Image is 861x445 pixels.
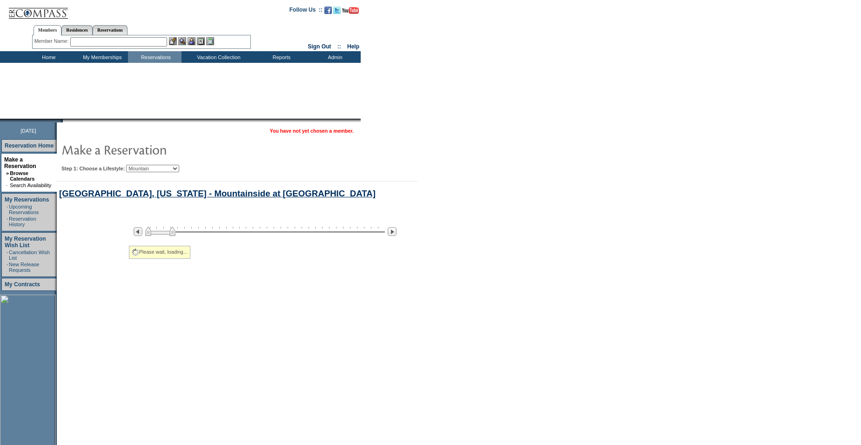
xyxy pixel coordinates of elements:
[60,119,63,122] img: promoShadowLeftCorner.gif
[254,51,307,63] td: Reports
[74,51,128,63] td: My Memberships
[333,9,341,15] a: Follow us on Twitter
[388,227,397,236] img: Next
[4,156,36,169] a: Make a Reservation
[342,7,359,14] img: Subscribe to our YouTube Channel
[61,140,248,159] img: pgTtlMakeReservation.gif
[9,262,39,273] a: New Release Requests
[333,7,341,14] img: Follow us on Twitter
[188,37,195,45] img: Impersonate
[129,246,190,259] div: Please wait, loading...
[7,262,8,273] td: ·
[34,37,70,45] div: Member Name:
[347,43,359,50] a: Help
[59,189,376,198] a: [GEOGRAPHIC_DATA], [US_STATE] - Mountainside at [GEOGRAPHIC_DATA]
[6,170,9,176] b: »
[6,182,9,188] td: ·
[178,37,186,45] img: View
[20,128,36,134] span: [DATE]
[337,43,341,50] span: ::
[308,43,331,50] a: Sign Out
[307,51,361,63] td: Admin
[10,182,51,188] a: Search Availability
[182,51,254,63] td: Vacation Collection
[93,25,128,35] a: Reservations
[324,9,332,15] a: Become our fan on Facebook
[5,281,40,288] a: My Contracts
[5,196,49,203] a: My Reservations
[9,204,39,215] a: Upcoming Reservations
[134,227,142,236] img: Previous
[7,216,8,227] td: ·
[10,170,34,182] a: Browse Calendars
[34,25,62,35] a: Members
[324,7,332,14] img: Become our fan on Facebook
[197,37,205,45] img: Reservations
[63,119,64,122] img: blank.gif
[7,204,8,215] td: ·
[5,142,54,149] a: Reservation Home
[169,37,177,45] img: b_edit.gif
[132,249,139,256] img: spinner2.gif
[342,9,359,15] a: Subscribe to our YouTube Channel
[21,51,74,63] td: Home
[61,25,93,35] a: Residences
[9,216,36,227] a: Reservation History
[206,37,214,45] img: b_calculator.gif
[61,166,125,171] b: Step 1: Choose a Lifestyle:
[9,249,50,261] a: Cancellation Wish List
[289,6,323,17] td: Follow Us ::
[5,236,46,249] a: My Reservation Wish List
[7,249,8,261] td: ·
[270,128,354,134] span: You have not yet chosen a member.
[128,51,182,63] td: Reservations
